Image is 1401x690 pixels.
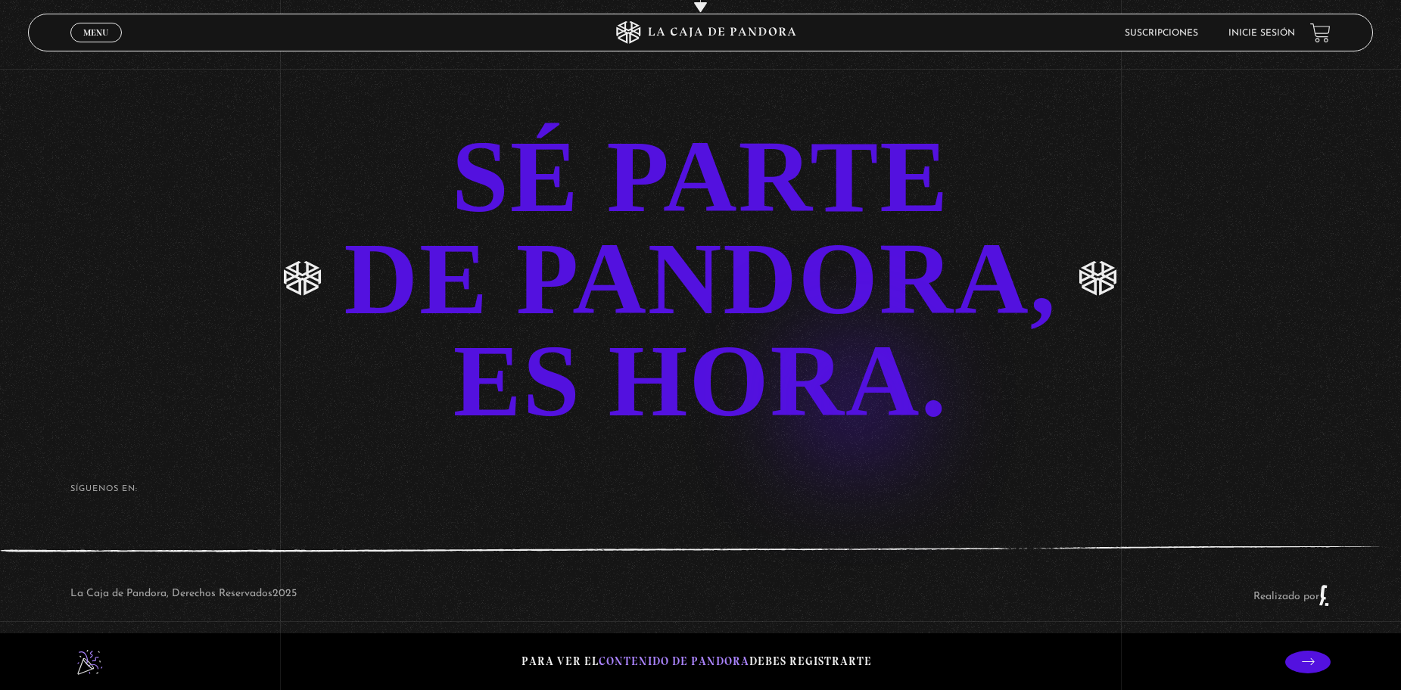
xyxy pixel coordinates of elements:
[83,28,108,37] span: Menu
[599,654,749,668] span: contenido de Pandora
[1228,29,1295,38] a: Inicie sesión
[344,126,1057,432] div: SÉ PARTE DE PANDORA, ES HORA.
[521,651,872,672] p: Para ver el debes registrarte
[70,584,297,607] p: La Caja de Pandora, Derechos Reservados 2025
[1125,29,1198,38] a: Suscripciones
[78,41,114,51] span: Cerrar
[1253,591,1331,602] a: Realizado por
[1310,23,1331,43] a: View your shopping cart
[70,485,1331,493] h4: SÍguenos en:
